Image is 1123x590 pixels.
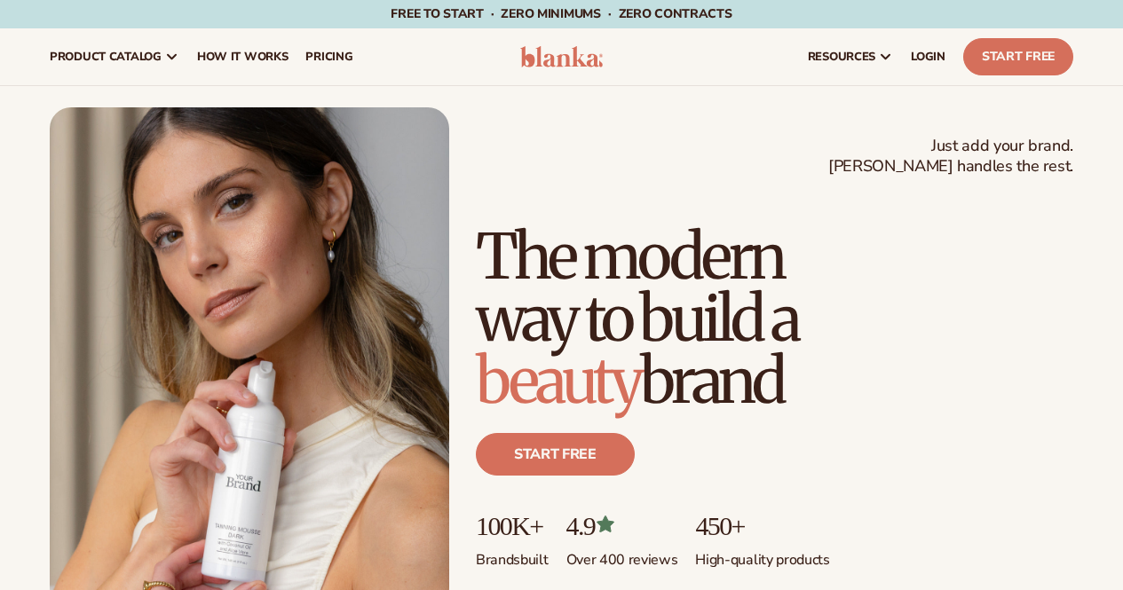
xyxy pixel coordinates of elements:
span: LOGIN [911,50,945,64]
p: High-quality products [695,540,829,570]
a: How It Works [188,28,297,85]
a: resources [799,28,902,85]
a: pricing [297,28,361,85]
span: product catalog [50,50,162,64]
h1: The modern way to build a brand [476,225,1073,412]
span: How It Works [197,50,289,64]
p: 100K+ [476,511,549,540]
p: 4.9 [566,511,678,540]
p: Brands built [476,540,549,570]
img: logo [520,46,604,67]
span: Just add your brand. [PERSON_NAME] handles the rest. [828,136,1073,177]
p: Over 400 reviews [566,540,678,570]
p: 450+ [695,511,829,540]
a: product catalog [41,28,188,85]
a: Start Free [963,38,1073,75]
span: Free to start · ZERO minimums · ZERO contracts [391,5,732,22]
a: Start free [476,433,635,476]
a: LOGIN [902,28,954,85]
span: resources [808,50,875,64]
span: pricing [305,50,352,64]
span: beauty [476,342,640,420]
